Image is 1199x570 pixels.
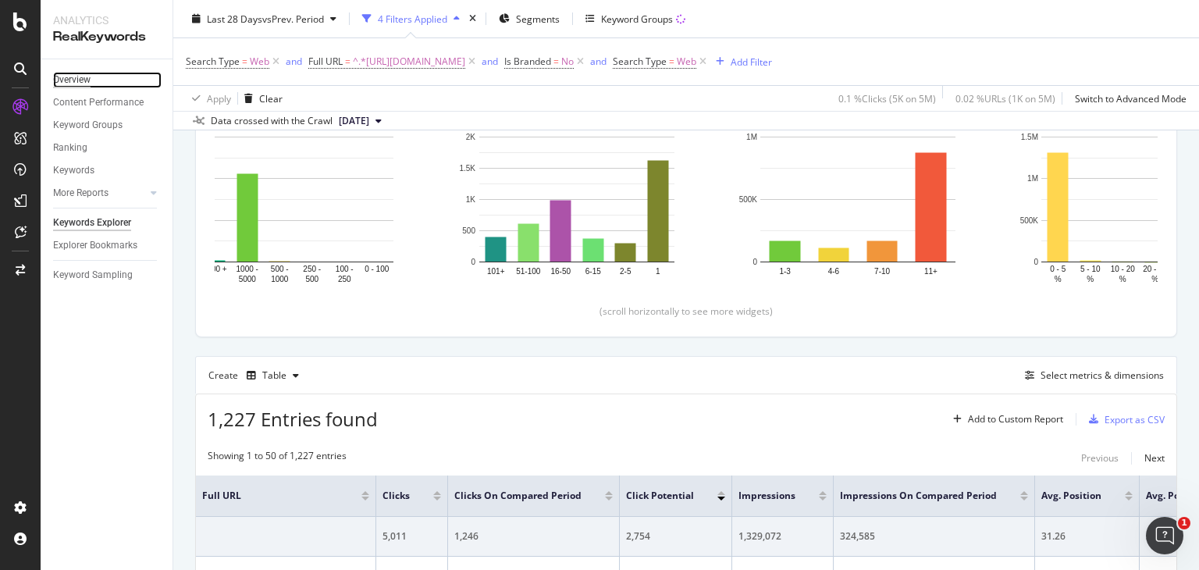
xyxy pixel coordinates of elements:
[53,237,162,254] a: Explorer Bookmarks
[286,55,302,68] div: and
[590,55,607,68] div: and
[53,140,87,156] div: Ranking
[1075,91,1187,105] div: Switch to Advanced Mode
[174,129,418,286] svg: A chart.
[1081,451,1119,465] div: Previous
[271,275,289,283] text: 1000
[382,529,441,543] div: 5,011
[838,91,936,105] div: 0.1 % Clicks ( 5K on 5M )
[471,258,475,266] text: 0
[308,55,343,68] span: Full URL
[262,12,324,25] span: vs Prev. Period
[710,52,772,71] button: Add Filter
[1083,407,1165,432] button: Export as CSV
[186,6,343,31] button: Last 28 DaysvsPrev. Period
[339,114,369,128] span: 2025 Aug. 4th
[585,267,601,276] text: 6-15
[677,51,696,73] span: Web
[1151,275,1158,283] text: %
[271,265,289,273] text: 500 -
[382,489,410,503] span: Clicks
[202,489,338,503] span: Full URL
[516,12,560,25] span: Segments
[53,94,162,111] a: Content Performance
[840,529,1028,543] div: 324,585
[53,185,109,201] div: More Reports
[968,415,1063,424] div: Add to Custom Report
[874,267,890,276] text: 7-10
[924,267,937,276] text: 11+
[736,129,980,286] div: A chart.
[590,54,607,69] button: and
[579,6,692,31] button: Keyword Groups
[601,12,673,25] div: Keyword Groups
[53,185,146,201] a: More Reports
[1020,216,1039,225] text: 500K
[203,265,227,273] text: 5000 +
[1027,175,1038,183] text: 1M
[1021,133,1038,141] text: 1.5M
[1144,451,1165,465] div: Next
[211,114,333,128] div: Data crossed with the Crawl
[779,267,791,276] text: 1-3
[53,162,94,179] div: Keywords
[1081,449,1119,468] button: Previous
[1111,265,1136,273] text: 10 - 20
[482,54,498,69] button: and
[1055,275,1062,283] text: %
[731,55,772,68] div: Add Filter
[239,275,257,283] text: 5000
[1080,265,1101,273] text: 5 - 10
[237,265,258,273] text: 1000 -
[53,140,162,156] a: Ranking
[466,11,479,27] div: times
[1143,265,1168,273] text: 20 - 40
[53,94,144,111] div: Content Performance
[459,164,475,173] text: 1.5K
[353,51,465,73] span: ^.*[URL][DOMAIN_NAME]
[955,91,1055,105] div: 0.02 % URLs ( 1K on 5M )
[1178,517,1190,529] span: 1
[250,51,269,73] span: Web
[482,55,498,68] div: and
[550,267,571,276] text: 16-50
[1034,258,1038,266] text: 0
[840,489,997,503] span: Impressions On Compared Period
[53,237,137,254] div: Explorer Bookmarks
[338,275,351,283] text: 250
[828,267,840,276] text: 4-6
[561,51,574,73] span: No
[208,406,378,432] span: 1,227 Entries found
[207,91,231,105] div: Apply
[504,55,551,68] span: Is Branded
[53,117,123,134] div: Keyword Groups
[336,265,354,273] text: 100 -
[53,117,162,134] a: Keyword Groups
[207,12,262,25] span: Last 28 Days
[947,407,1063,432] button: Add to Custom Report
[1105,413,1165,426] div: Export as CSV
[487,267,505,276] text: 101+
[365,265,390,273] text: 0 - 100
[208,363,305,388] div: Create
[466,195,476,204] text: 1K
[186,55,240,68] span: Search Type
[215,305,1158,318] div: (scroll horizontally to see more widgets)
[553,55,559,68] span: =
[53,215,131,231] div: Keywords Explorer
[53,72,91,88] div: Overview
[345,55,350,68] span: =
[333,112,388,130] button: [DATE]
[238,86,283,111] button: Clear
[626,489,694,503] span: Click Potential
[656,267,660,276] text: 1
[455,129,699,286] div: A chart.
[752,258,757,266] text: 0
[1146,517,1183,554] iframe: Intercom live chat
[262,371,286,380] div: Table
[356,6,466,31] button: 4 Filters Applied
[739,195,758,204] text: 500K
[1019,366,1164,385] button: Select metrics & dimensions
[186,86,231,111] button: Apply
